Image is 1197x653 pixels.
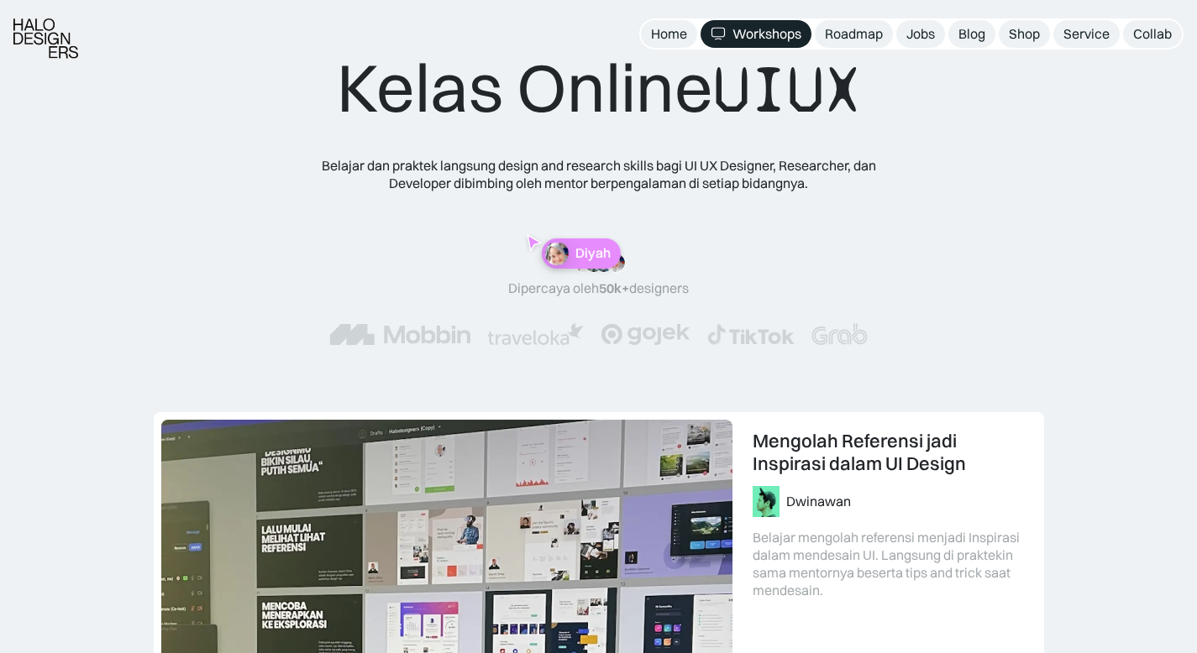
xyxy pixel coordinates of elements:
div: Service [1063,25,1110,43]
span: UIUX [713,50,861,130]
p: Diyah [575,245,610,261]
a: Home [641,20,697,48]
a: Collab [1123,20,1182,48]
a: Jobs [896,20,945,48]
div: Home [651,25,687,43]
a: Roadmap [815,20,893,48]
span: 50k+ [599,279,629,296]
div: Blog [958,25,985,43]
a: Blog [948,20,995,48]
a: Shop [999,20,1050,48]
a: Service [1053,20,1120,48]
div: Belajar dan praktek langsung design and research skills bagi UI UX Designer, Researcher, dan Deve... [297,157,901,192]
div: Workshops [732,25,801,43]
div: Roadmap [825,25,883,43]
div: Jobs [906,25,935,43]
div: Dipercaya oleh designers [508,279,689,297]
div: Kelas Online [337,47,861,130]
div: Shop [1009,25,1040,43]
div: Collab [1133,25,1172,43]
a: Workshops [701,20,811,48]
